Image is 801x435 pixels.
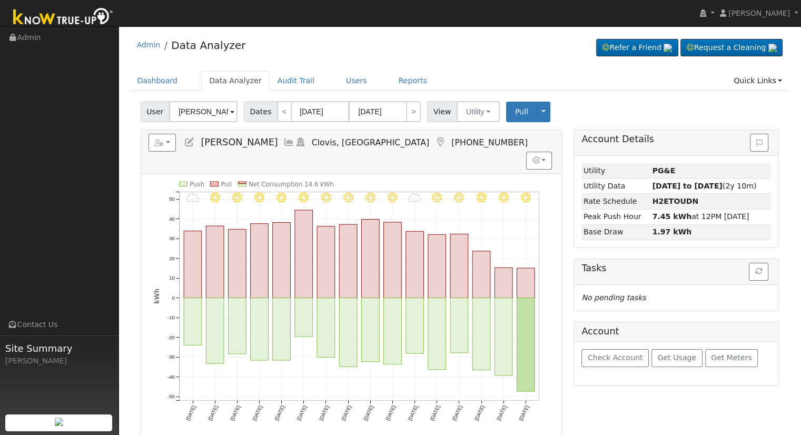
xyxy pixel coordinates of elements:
i: 9/20 - Clear [210,192,220,202]
rect: onclick="" [406,298,424,354]
strong: 1.97 kWh [652,228,691,236]
span: [PERSON_NAME] [728,9,790,17]
text: [DATE] [251,404,263,421]
i: No pending tasks [581,293,646,302]
a: Multi-Series Graph [283,137,295,147]
strong: 7.45 kWh [652,212,691,221]
strong: [DATE] to [DATE] [652,182,722,190]
text: kWh [153,289,160,304]
a: Quick Links [726,71,790,91]
h5: Account Details [581,134,771,145]
rect: onclick="" [495,268,512,298]
button: Pull [506,102,537,122]
button: Get Meters [705,349,758,367]
span: Site Summary [5,341,113,355]
rect: onclick="" [273,222,291,298]
rect: onclick="" [406,231,424,298]
a: Data Analyzer [201,71,270,91]
text: -20 [167,334,175,340]
a: < [277,101,292,122]
text: 30 [169,235,175,241]
i: 9/23 - Clear [276,192,286,202]
span: [PERSON_NAME] [201,137,278,147]
rect: onclick="" [317,226,335,298]
i: 10/01 - Clear [454,192,464,202]
text: 40 [169,216,175,222]
i: 9/25 - MostlyClear [321,192,331,202]
span: Pull [515,107,528,116]
text: [DATE] [407,404,419,421]
rect: onclick="" [339,224,357,298]
img: Know True-Up [8,6,118,29]
a: Edit User (11035) [184,137,195,147]
text: -30 [167,354,175,360]
button: Check Account [581,349,649,367]
td: Utility Data [581,179,650,194]
rect: onclick="" [361,219,379,298]
rect: onclick="" [517,268,535,298]
i: 9/29 - MostlyCloudy [408,192,421,202]
span: Check Account [588,353,643,362]
i: 9/26 - MostlyClear [343,192,353,202]
span: (2y 10m) [652,182,756,190]
button: Get Usage [651,349,703,367]
button: Refresh [749,263,768,281]
rect: onclick="" [295,210,313,298]
input: Select a User [169,101,238,122]
text: [DATE] [185,404,197,421]
a: Reports [391,71,435,91]
td: Base Draw [581,224,650,240]
a: Users [338,71,375,91]
a: Data Analyzer [171,39,245,52]
text: Pull [221,181,232,188]
rect: onclick="" [450,234,468,298]
span: [PHONE_NUMBER] [451,137,528,147]
text: [DATE] [273,404,285,421]
a: Dashboard [130,71,186,91]
text: 10 [169,275,175,281]
rect: onclick="" [472,298,490,370]
text: [DATE] [295,404,308,421]
a: Request a Cleaning [680,39,783,57]
text: [DATE] [207,404,219,421]
a: Refer a Friend [596,39,678,57]
rect: onclick="" [361,298,379,362]
text: [DATE] [318,404,330,421]
rect: onclick="" [295,298,313,337]
rect: onclick="" [317,298,335,358]
text: 50 [169,196,175,202]
text: -10 [167,314,175,320]
h5: Account [581,326,619,337]
span: Get Meters [711,353,752,362]
a: Login As (last 06/05/2025 4:21:41 PM) [295,137,306,147]
rect: onclick="" [450,298,468,353]
rect: onclick="" [228,229,246,298]
rect: onclick="" [206,298,224,364]
rect: onclick="" [383,298,401,364]
rect: onclick="" [472,251,490,298]
rect: onclick="" [250,224,268,298]
text: [DATE] [384,404,397,421]
i: 9/19 - MostlyCloudy [186,192,199,202]
rect: onclick="" [184,231,202,298]
text: 0 [172,295,175,301]
rect: onclick="" [517,298,535,392]
rect: onclick="" [206,226,224,298]
span: User [141,101,170,122]
td: Peak Push Hour [581,209,650,224]
a: Audit Trail [270,71,322,91]
text: [DATE] [229,404,241,421]
rect: onclick="" [228,298,246,354]
i: 10/03 - MostlyClear [499,192,509,202]
text: [DATE] [362,404,374,421]
i: 9/30 - Clear [432,192,442,202]
rect: onclick="" [428,298,446,370]
img: retrieve [768,44,777,52]
text: [DATE] [518,404,530,421]
text: [DATE] [473,404,486,421]
span: Clovis, [GEOGRAPHIC_DATA] [312,137,430,147]
rect: onclick="" [273,298,291,360]
span: Get Usage [658,353,696,362]
i: 9/21 - Clear [232,192,242,202]
i: 9/22 - Clear [254,192,264,202]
